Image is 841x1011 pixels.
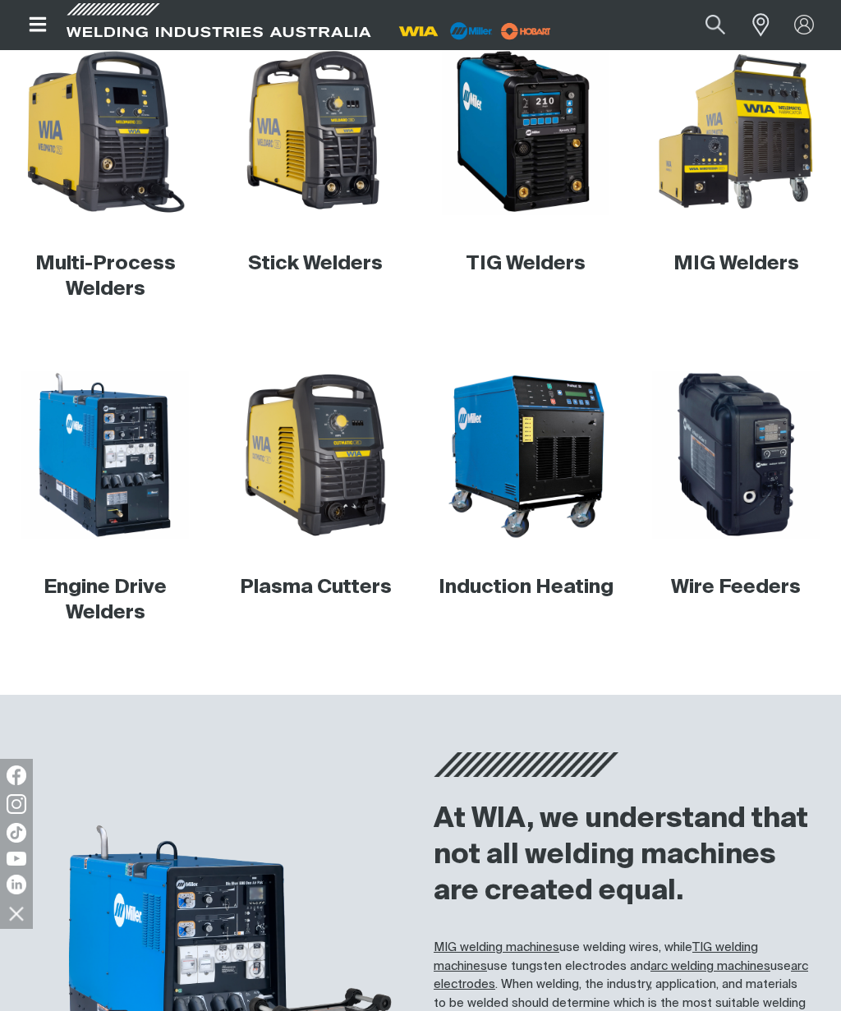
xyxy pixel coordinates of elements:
[7,852,26,866] img: YouTube
[439,577,614,597] a: Induction Heating
[7,875,26,894] img: LinkedIn
[240,577,392,597] a: Plasma Cutters
[466,254,586,273] a: TIG Welders
[434,941,559,954] a: MIG welding machines
[7,765,26,785] img: Facebook
[442,371,609,539] img: Induction Heating Machine
[496,19,556,44] img: miller
[434,802,811,910] h2: At WIA, we understand that not all welding machines are created equal.
[652,371,820,539] img: Wire feeder
[687,7,743,44] button: Search products
[673,254,799,273] a: MIG Welders
[232,48,399,215] img: Stick Welding Machine
[232,371,399,539] img: Plasma Cutter
[434,941,758,972] a: TIG welding machines
[35,254,176,299] a: Multi-Process Welders
[650,960,770,972] a: arc welding machines
[248,254,383,273] a: Stick Welders
[671,577,801,597] a: Wire Feeders
[496,25,556,37] a: miller
[44,577,167,623] a: Engine Drive Welders
[21,371,189,539] img: Engine Driven Welding Machine
[2,899,30,927] img: hide socials
[442,48,609,215] img: TIG welding machine
[21,48,189,215] img: Multi Process Welder
[7,794,26,814] img: Instagram
[7,823,26,843] img: TikTok
[667,7,743,44] input: Product name or item number...
[652,48,820,215] img: MIG welding machine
